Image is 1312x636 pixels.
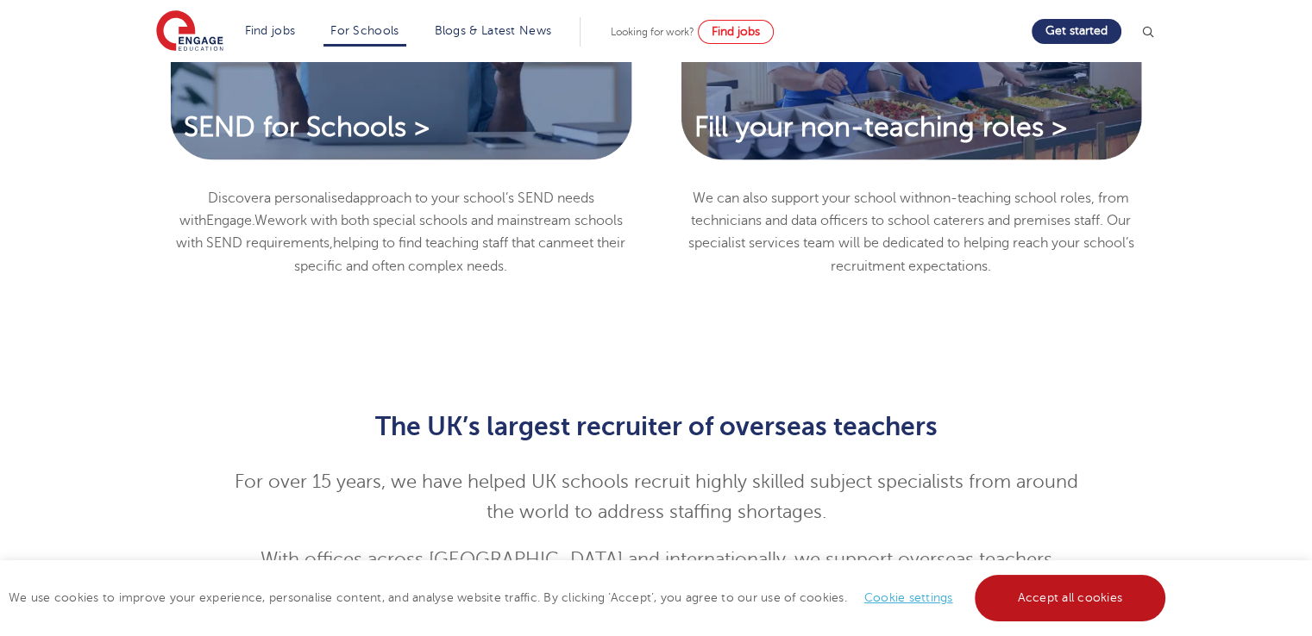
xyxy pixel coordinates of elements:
[975,575,1166,621] a: Accept all cookies
[184,112,430,142] span: SEND for Schools >
[156,10,223,53] img: Engage Education
[252,213,254,228] span: .
[694,112,1067,142] span: Fill your non-teaching roles >
[330,24,399,37] a: For Schools
[1032,19,1121,44] a: Get started
[712,25,760,38] span: Find jobs
[233,467,1079,527] p: For over 15 years, we have helped UK schools recruit highly skilled subject specialists from arou...
[233,545,1079,635] p: With offices across [GEOGRAPHIC_DATA] and internationally, we support overseas teachers throughou...
[294,235,625,273] span: meet their specific and often complex needs.
[9,591,1170,604] span: We use cookies to improve your experience, personalise content, and analyse website traffic. By c...
[208,190,264,206] span: Discover
[333,235,561,251] span: helping to find teaching staff that can
[864,591,953,604] a: Cookie settings
[233,412,1079,441] h2: The UK’s largest recruiter of overseas teachers
[698,20,774,44] a: Find jobs
[245,24,296,37] a: Find jobs
[611,26,694,38] span: Looking for work?
[328,190,353,206] span: ised
[264,190,328,206] span: a personal
[688,190,1134,274] span: non-teaching school roles, from technicians and data officers to school caterers and premises sta...
[693,190,926,206] span: We can also support your school with
[435,24,552,37] a: Blogs & Latest News
[166,111,447,144] a: SEND for Schools >
[176,213,623,251] span: work with both special schools and mainstream schools with SEND requirements,
[677,111,1084,144] a: Fill your non-teaching roles >
[206,213,252,228] span: Engage
[179,190,594,228] span: approach to your school’s SEND needs with
[254,213,275,228] span: We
